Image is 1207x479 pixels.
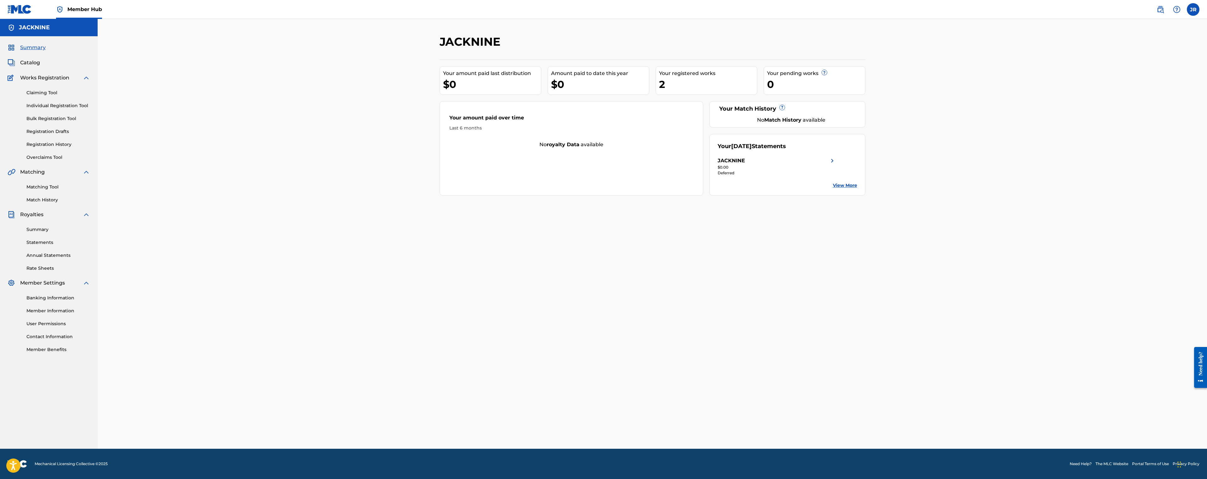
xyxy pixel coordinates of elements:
span: Member Settings [20,279,65,287]
a: Claiming Tool [26,89,90,96]
div: No available [440,141,703,148]
img: Works Registration [8,74,16,82]
span: ? [822,70,827,75]
span: ? [780,105,785,110]
div: JACKNINE [718,157,745,164]
img: right chevron icon [828,157,836,164]
div: Last 6 months [449,125,694,131]
img: search [1157,6,1164,13]
span: Member Hub [67,6,102,13]
div: Drag [1177,455,1181,474]
a: SummarySummary [8,44,46,51]
a: Match History [26,197,90,203]
div: User Menu [1187,3,1199,16]
div: Deferred [718,170,836,176]
a: Member Information [26,308,90,314]
span: Mechanical Licensing Collective © 2025 [35,461,108,467]
iframe: Chat Widget [1176,449,1207,479]
a: Rate Sheets [26,265,90,272]
div: Your Match History [718,105,857,113]
div: Help [1170,3,1183,16]
a: Contact Information [26,333,90,340]
span: Summary [20,44,46,51]
div: Your pending works [767,70,865,77]
a: Annual Statements [26,252,90,259]
div: 0 [767,77,865,91]
a: Registration Drafts [26,128,90,135]
span: [DATE] [731,143,752,150]
img: logo [8,460,27,468]
a: Public Search [1154,3,1167,16]
img: expand [83,211,90,218]
a: Banking Information [26,295,90,301]
a: The MLC Website [1096,461,1128,467]
a: Overclaims Tool [26,154,90,161]
img: expand [83,279,90,287]
a: JACKNINEright chevron icon$0.00Deferred [718,157,836,176]
img: Catalog [8,59,15,66]
h2: JACKNINE [440,35,504,49]
img: expand [83,168,90,176]
span: Catalog [20,59,40,66]
img: Accounts [8,24,15,32]
div: Amount paid to date this year [551,70,649,77]
a: View More [833,182,857,189]
div: Your Statements [718,142,786,151]
strong: Match History [764,117,801,123]
div: Your amount paid over time [449,114,694,125]
span: Royalties [20,211,43,218]
a: Individual Registration Tool [26,102,90,109]
a: Statements [26,239,90,246]
a: Need Help? [1070,461,1092,467]
a: Matching Tool [26,184,90,190]
div: $0 [551,77,649,91]
a: Summary [26,226,90,233]
a: Member Benefits [26,346,90,353]
a: Privacy Policy [1173,461,1199,467]
a: User Permissions [26,320,90,327]
iframe: Resource Center [1189,342,1207,394]
img: Matching [8,168,15,176]
img: Top Rightsholder [56,6,64,13]
img: Member Settings [8,279,15,287]
a: Registration History [26,141,90,148]
h5: JACKNINE [19,24,50,31]
img: MLC Logo [8,5,32,14]
span: Works Registration [20,74,69,82]
div: Your registered works [659,70,757,77]
div: Your amount paid last distribution [443,70,541,77]
div: No available [726,116,857,124]
strong: royalty data [547,141,579,147]
a: CatalogCatalog [8,59,40,66]
span: Matching [20,168,45,176]
div: $0 [443,77,541,91]
img: expand [83,74,90,82]
div: $0.00 [718,164,836,170]
a: Portal Terms of Use [1132,461,1169,467]
img: Summary [8,44,15,51]
div: 2 [659,77,757,91]
a: Bulk Registration Tool [26,115,90,122]
img: Royalties [8,211,15,218]
img: help [1173,6,1181,13]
